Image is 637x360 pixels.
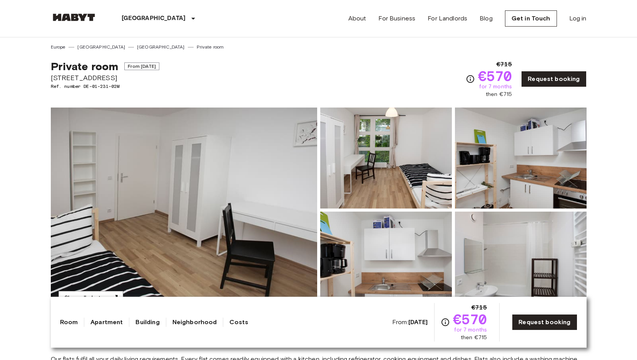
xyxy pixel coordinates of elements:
[51,108,317,313] img: Marketing picture of unit DE-01-231-02M
[320,108,452,209] img: Picture of unit DE-01-231-02M
[521,71,586,87] a: Request booking
[441,318,450,327] svg: Check cost overview for full price breakdown. Please note that discounts apply to new joiners onl...
[408,318,428,326] b: [DATE]
[512,314,577,330] a: Request booking
[51,44,66,50] a: Europe
[466,74,475,84] svg: Check cost overview for full price breakdown. Please note that discounts apply to new joiners onl...
[51,73,159,83] span: [STREET_ADDRESS]
[124,62,159,70] span: From [DATE]
[392,318,428,326] span: From:
[505,10,557,27] a: Get in Touch
[172,318,217,327] a: Neighborhood
[454,326,487,334] span: for 7 months
[51,13,97,21] img: Habyt
[77,44,125,50] a: [GEOGRAPHIC_DATA]
[480,14,493,23] a: Blog
[60,318,78,327] a: Room
[90,318,123,327] a: Apartment
[461,334,487,341] span: then €715
[569,14,587,23] a: Log in
[486,91,512,98] span: then €715
[348,14,366,23] a: About
[122,14,186,23] p: [GEOGRAPHIC_DATA]
[479,83,512,91] span: for 7 months
[229,318,248,327] a: Costs
[471,303,487,312] span: €715
[453,312,487,326] span: €570
[135,318,159,327] a: Building
[197,44,224,50] a: Private room
[51,60,119,73] span: Private room
[320,212,452,313] img: Picture of unit DE-01-231-02M
[137,44,185,50] a: [GEOGRAPHIC_DATA]
[455,212,587,313] img: Picture of unit DE-01-231-02M
[428,14,467,23] a: For Landlords
[51,83,159,90] span: Ref. number DE-01-231-02M
[455,108,587,209] img: Picture of unit DE-01-231-02M
[478,69,512,83] span: €570
[59,291,123,305] button: Show all photos
[497,60,512,69] span: €715
[378,14,415,23] a: For Business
